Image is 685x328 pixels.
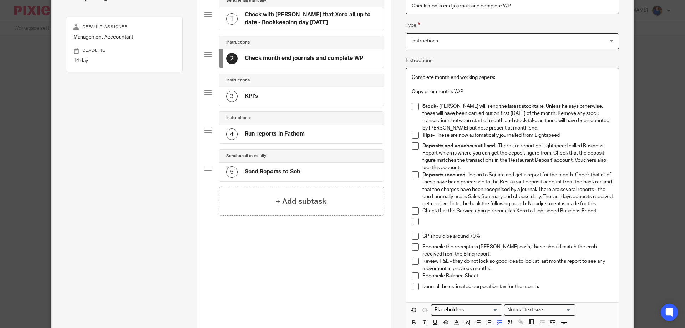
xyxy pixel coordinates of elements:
[432,306,498,314] input: Search for option
[422,104,436,109] strong: Stock
[422,133,433,138] strong: Tips
[411,39,438,44] span: Instructions
[422,172,466,177] strong: Deposits received
[406,57,432,64] label: Instructions
[245,11,376,26] h4: Check with [PERSON_NAME] that Xero all up to date - Bookkeeping day [DATE]
[245,168,300,176] h4: Send Reports to Seb
[226,77,250,83] h4: Instructions
[422,258,613,272] p: Review P&L - they do not lock so good idea to look at last months report to see any movement in p...
[226,40,250,45] h4: Instructions
[73,57,175,64] p: 14 day
[73,34,175,41] p: Management Acccountant
[412,74,613,81] p: Complete month end working papers:
[226,53,238,64] div: 2
[422,283,613,290] p: Journal the estimated corporation tax for the month.
[504,304,575,316] div: Search for option
[245,92,258,100] h4: KPI's
[226,166,238,178] div: 5
[226,128,238,140] div: 4
[245,130,305,138] h4: Run reports in Fathom
[431,304,502,316] div: Search for option
[412,88,613,95] p: Copy prior months W/P
[422,132,613,139] p: - These are now automatically journalled from Lightspeed
[422,171,613,207] p: - log on to Square and get a report for the month. Check that all of these have been processed to...
[73,24,175,30] p: Default assignee
[226,13,238,25] div: 1
[422,143,495,148] strong: Deposits and vouchers utilised
[406,21,420,29] label: Type
[73,48,175,54] p: Deadline
[245,55,363,62] h4: Check month end journals and complete WP
[431,304,502,316] div: Placeholders
[504,304,575,316] div: Text styles
[422,272,613,279] p: Reconcile Balance Sheet
[276,196,326,207] h4: + Add subtask
[422,207,613,215] p: Check that the Service charge reconciles Xero to Lightspeed Business Report
[226,153,266,159] h4: Send email manually
[546,306,571,314] input: Search for option
[226,91,238,102] div: 3
[422,103,613,132] p: - [PERSON_NAME] will send the latest stocktake. Unless he says otherwise, these will have been ca...
[422,233,613,240] p: GP should be around 70%
[422,142,613,171] p: - There is a report on Lightspeed called Business Report which is where you can get the deposit f...
[506,306,545,314] span: Normal text size
[422,243,613,258] p: Reconcile the receipts in [PERSON_NAME] cash, these should match the cash received from the Blinq...
[226,115,250,121] h4: Instructions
